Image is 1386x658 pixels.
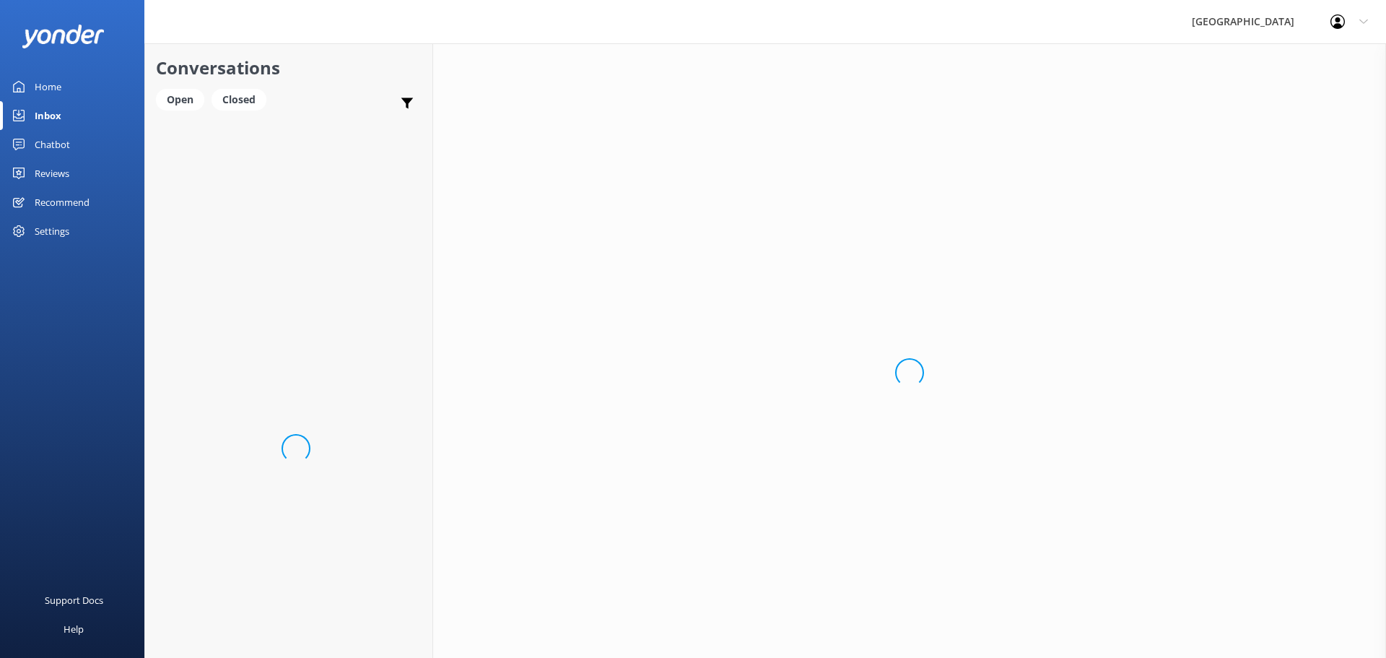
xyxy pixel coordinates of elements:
div: Settings [35,217,69,246]
div: Recommend [35,188,90,217]
h2: Conversations [156,54,422,82]
div: Chatbot [35,130,70,159]
a: Closed [212,91,274,107]
div: Open [156,89,204,111]
div: Support Docs [45,586,103,615]
div: Reviews [35,159,69,188]
img: yonder-white-logo.png [22,25,105,48]
div: Inbox [35,101,61,130]
a: Open [156,91,212,107]
div: Help [64,615,84,644]
div: Closed [212,89,266,111]
div: Home [35,72,61,101]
